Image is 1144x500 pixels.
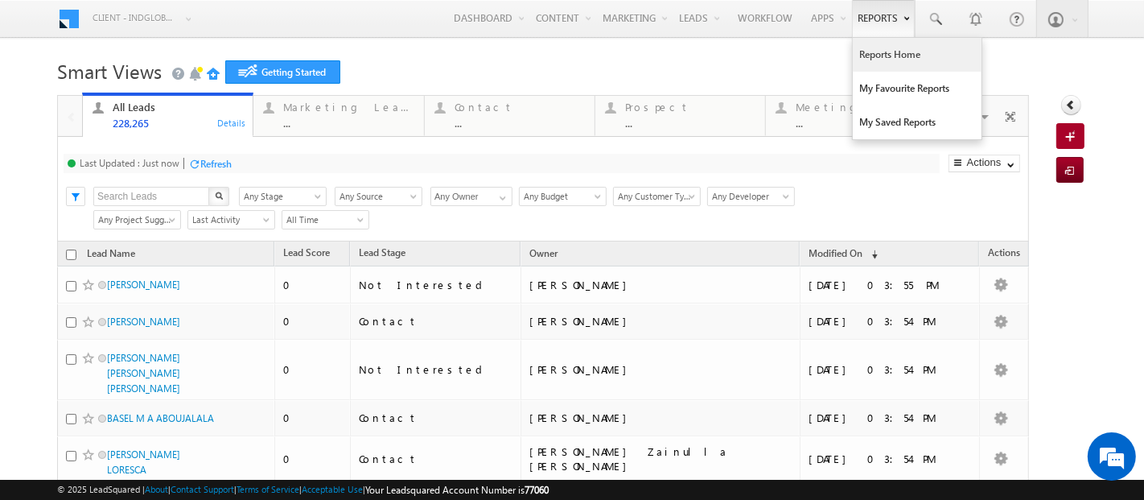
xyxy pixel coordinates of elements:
div: Lead Stage Filter [239,186,327,206]
div: All Leads [113,101,244,114]
a: Getting Started [225,60,340,84]
div: ... [283,117,414,129]
div: Lead Source Filter [335,186,422,206]
div: 0 [283,314,343,329]
div: 0 [283,452,343,466]
a: Meeting... [765,96,936,136]
a: Terms of Service [237,484,299,494]
span: © 2025 LeadSquared | | | | | [57,482,549,498]
span: Last Activity [188,213,270,227]
div: Owner Filter [430,186,511,206]
div: Contact [359,314,514,329]
a: Lead Stage [351,244,414,265]
div: Last Updated : Just now [80,157,179,169]
input: Type to Search [430,187,512,206]
span: Lead Score [283,246,330,258]
a: Any Source [335,187,422,206]
div: [DATE] 03:54 PM [809,314,972,329]
div: Meeting [796,101,927,114]
span: Owner [529,247,558,259]
a: All Time [282,210,369,229]
span: (sorted descending) [865,248,878,261]
a: Marketing Leads... [253,96,424,136]
div: ... [796,117,927,129]
span: Actions [980,244,1028,265]
input: Check all records [66,250,76,260]
div: [PERSON_NAME] [529,278,751,292]
span: Your Leadsquared Account Number is [365,484,549,496]
div: Not Interested [359,278,514,292]
div: [DATE] 03:55 PM [809,278,972,292]
a: Prospect... [595,96,766,136]
a: Any Project Suggested [93,210,181,229]
div: Prospect [625,101,756,114]
span: Modified On [809,247,862,259]
a: All Leads228,265Details [82,93,253,138]
div: Contact [359,411,514,425]
div: 228,265 [113,117,244,129]
a: Any Customer Type [613,187,701,206]
span: Client - indglobal1 (77060) [93,10,177,26]
div: Developer Filter [707,186,793,206]
a: [PERSON_NAME] [107,279,180,291]
button: Actions [949,155,1020,172]
a: Contact Support [171,484,234,494]
div: [PERSON_NAME] [529,314,751,329]
div: Customer Type Filter [613,186,699,206]
a: [PERSON_NAME] [PERSON_NAME] [PERSON_NAME] [107,352,180,395]
div: ... [455,117,586,129]
a: Acceptable Use [302,484,363,494]
span: Any Stage [240,189,321,204]
div: [PERSON_NAME] [529,362,751,377]
span: Any Developer [708,189,789,204]
a: Lead Score [275,244,338,265]
div: [PERSON_NAME] [529,411,751,425]
a: Any Budget [519,187,607,206]
a: [PERSON_NAME] [107,316,180,328]
div: [DATE] 03:54 PM [809,452,972,466]
span: Any Project Suggested [94,213,175,227]
span: All Time [282,213,364,227]
a: Last Activity [187,210,275,229]
a: BASEL M A ABOUJALALA [107,412,214,424]
div: 0 [283,278,343,292]
a: My Favourite Reports [853,72,981,105]
a: Modified On (sorted descending) [800,244,886,265]
span: Lead Stage [359,246,405,258]
div: Contact [455,101,586,114]
div: Not Interested [359,362,514,377]
a: [PERSON_NAME] LORESCA [107,448,180,476]
span: Any Customer Type [614,189,695,204]
img: Search [215,192,223,200]
a: Reports Home [853,38,981,72]
span: Any Source [335,189,417,204]
div: Project Suggested Filter [93,209,179,229]
a: About [145,484,168,494]
a: Show All Items [491,188,511,204]
div: 0 [283,362,343,377]
div: [DATE] 03:54 PM [809,411,972,425]
div: Details [216,115,247,130]
a: Any Developer [707,187,795,206]
span: Any Budget [520,189,601,204]
a: Contact... [424,96,595,136]
span: Smart Views [57,58,162,84]
div: [PERSON_NAME] Zainulla [PERSON_NAME] [529,444,751,473]
div: ... [625,117,756,129]
div: Contact [359,452,514,466]
a: Any Stage [239,187,327,206]
input: Search Leads [93,187,210,206]
div: Budget Filter [519,186,605,206]
span: 77060 [525,484,549,496]
div: [DATE] 03:54 PM [809,362,972,377]
div: Marketing Leads [283,101,414,114]
div: Refresh [200,158,232,170]
a: Lead Name [79,245,143,266]
a: My Saved Reports [853,105,981,139]
div: 0 [283,411,343,425]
